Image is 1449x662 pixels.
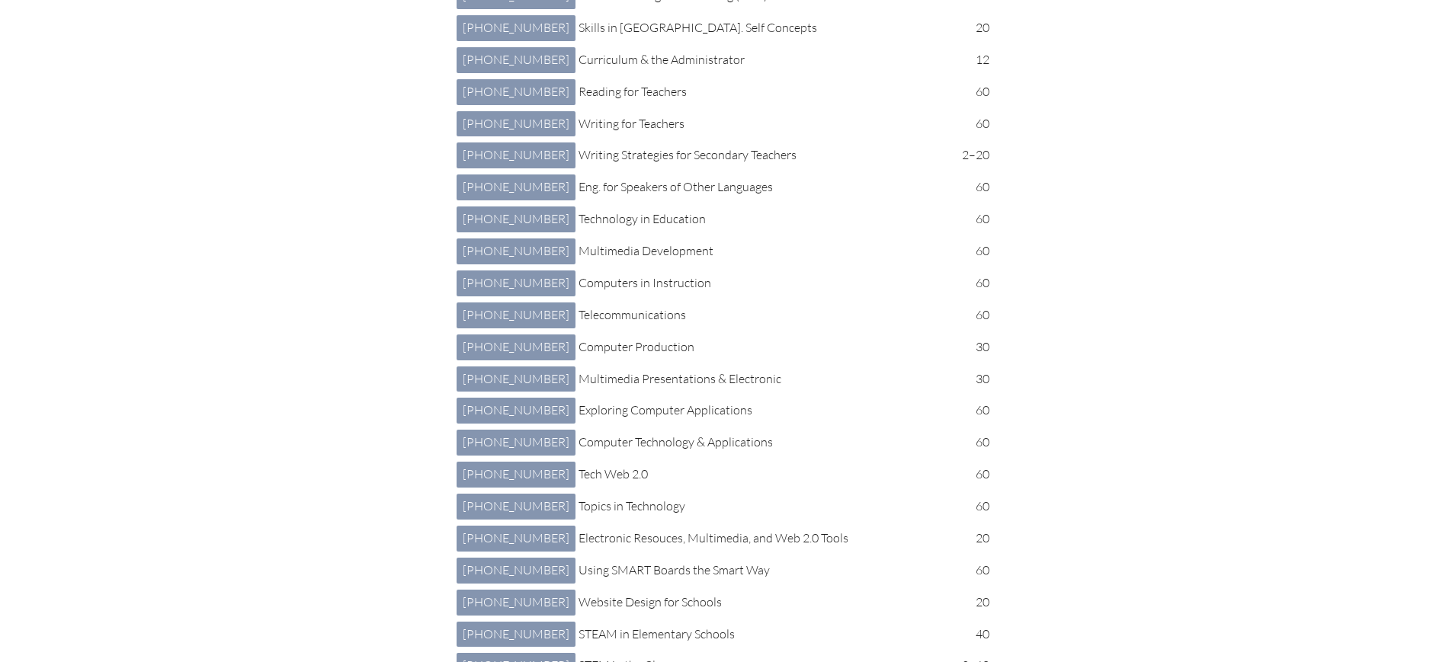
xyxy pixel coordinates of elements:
[457,366,575,392] a: [PHONE_NUMBER]
[457,15,575,41] a: [PHONE_NUMBER]
[579,177,945,197] p: Eng. for Speakers of Other Languages
[457,238,575,264] a: [PHONE_NUMBER]
[579,433,945,453] p: Computer Technology & Applications
[957,241,989,261] p: 60
[457,558,575,584] a: [PHONE_NUMBER]
[457,430,575,456] a: [PHONE_NUMBER]
[957,18,989,38] p: 20
[957,593,989,612] p: 20
[579,497,945,516] p: Topics in Technology
[957,433,989,453] p: 60
[579,593,945,612] p: Website Design for Schools
[457,111,575,137] a: [PHONE_NUMBER]
[957,146,989,165] p: 2–20
[579,369,945,389] p: Multimedia Presentations & Electronic
[957,82,989,102] p: 60
[579,18,945,38] p: Skills in [GEOGRAPHIC_DATA]. Self Concepts
[957,273,989,293] p: 60
[457,526,575,552] a: [PHONE_NUMBER]
[579,465,945,485] p: Tech Web 2.0
[457,142,575,168] a: [PHONE_NUMBER]
[457,494,575,520] a: [PHONE_NUMBER]
[957,465,989,485] p: 60
[957,625,989,644] p: 40
[957,369,989,389] p: 30
[579,305,945,325] p: Telecommunications
[579,114,945,134] p: Writing for Teachers
[957,114,989,134] p: 60
[457,270,575,296] a: [PHONE_NUMBER]
[957,337,989,357] p: 30
[457,398,575,424] a: [PHONE_NUMBER]
[957,401,989,421] p: 60
[579,82,945,102] p: Reading for Teachers
[579,401,945,421] p: Exploring Computer Applications
[457,622,575,648] a: [PHONE_NUMBER]
[579,561,945,580] p: Using SMART Boards the Smart Way
[457,590,575,616] a: [PHONE_NUMBER]
[957,50,989,70] p: 12
[579,273,945,293] p: Computers in Instruction
[579,337,945,357] p: Computer Production
[579,209,945,229] p: Technology in Education
[957,529,989,548] p: 20
[457,462,575,488] a: [PHONE_NUMBER]
[457,174,575,200] a: [PHONE_NUMBER]
[457,79,575,105] a: [PHONE_NUMBER]
[457,47,575,73] a: [PHONE_NUMBER]
[457,206,575,232] a: [PHONE_NUMBER]
[457,334,575,360] a: [PHONE_NUMBER]
[957,209,989,229] p: 60
[579,146,945,165] p: Writing Strategies for Secondary Teachers
[957,497,989,516] p: 60
[579,241,945,261] p: Multimedia Development
[579,529,945,548] p: Electronic Resouces, Multimedia, and Web 2.0 Tools
[457,302,575,328] a: [PHONE_NUMBER]
[579,50,945,70] p: Curriculum & the Administrator
[957,177,989,197] p: 60
[957,561,989,580] p: 60
[957,305,989,325] p: 60
[579,625,945,644] p: STEAM in Elementary Schools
